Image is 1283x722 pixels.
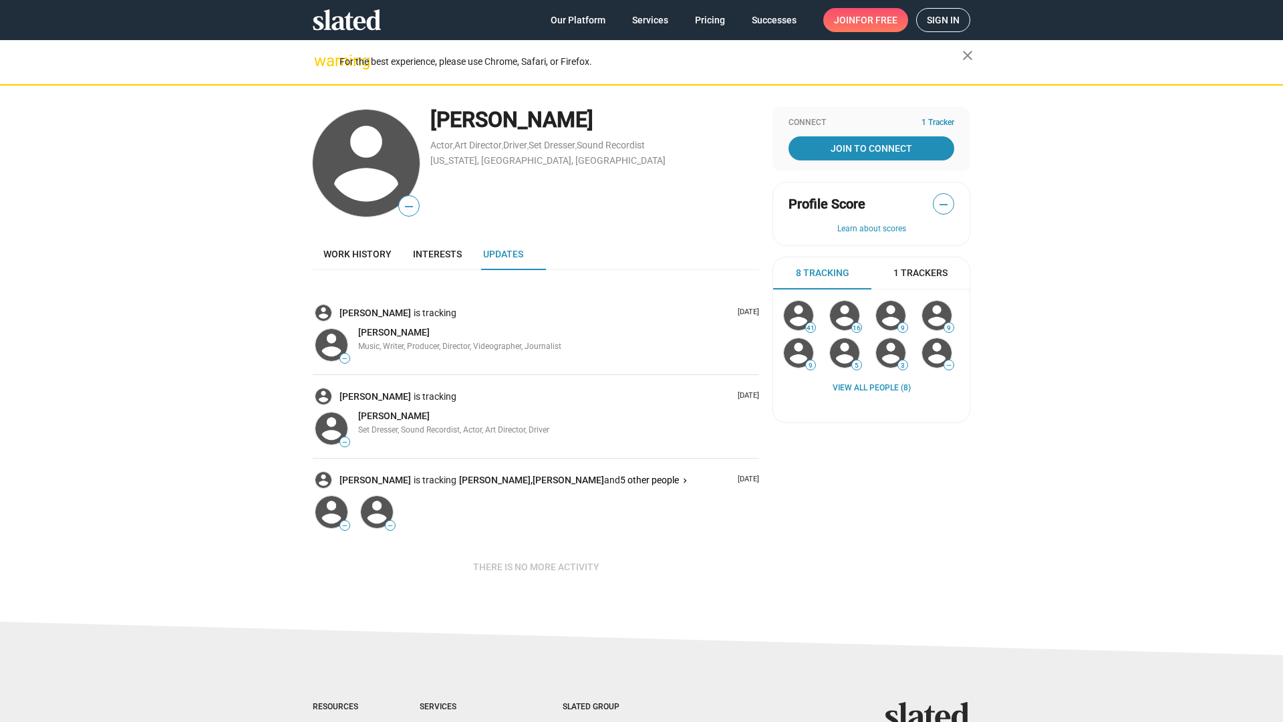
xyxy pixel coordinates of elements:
[358,410,430,423] a: [PERSON_NAME]
[529,140,575,150] a: Set Dresser
[430,140,453,150] a: Actor
[806,362,815,370] span: 9
[414,307,459,320] span: is tracking
[789,224,954,235] button: Learn about scores
[459,475,533,485] span: [PERSON_NAME],
[575,142,577,150] span: ,
[732,308,759,318] p: [DATE]
[313,238,402,270] a: Work history
[358,327,430,338] span: [PERSON_NAME]
[340,355,349,362] span: —
[430,155,666,166] a: [US_STATE], [GEOGRAPHIC_DATA], [GEOGRAPHIC_DATA]
[473,555,599,579] span: There is no more activity
[414,474,459,487] span: is tracking
[551,8,605,32] span: Our Platform
[796,267,849,279] span: 8 Tracking
[732,391,759,401] p: [DATE]
[791,136,952,160] span: Join To Connect
[340,522,349,529] span: —
[413,249,462,259] span: Interests
[621,8,679,32] a: Services
[563,702,654,713] div: Slated Group
[339,474,414,487] a: [PERSON_NAME]
[916,8,970,32] a: Sign in
[420,702,509,713] div: Services
[893,267,948,279] span: 1 Trackers
[921,118,954,128] span: 1 Tracker
[358,342,561,351] span: Music, Writer, Producer, Director, Videographer, Journalist
[399,198,419,215] span: —
[898,324,907,332] span: 9
[789,195,865,213] span: Profile Score
[855,8,897,32] span: for free
[414,390,459,403] span: is tracking
[823,8,908,32] a: Joinfor free
[533,475,604,485] span: [PERSON_NAME]
[789,136,954,160] a: Join To Connect
[339,53,962,71] div: For the best experience, please use Chrome, Safari, or Firefox.
[632,8,668,32] span: Services
[806,324,815,332] span: 41
[358,425,549,435] span: Set Dresser, Sound Recordist, Actor, Art Director, Driver
[453,142,454,150] span: ,
[313,702,366,713] div: Resources
[680,475,690,487] mat-icon: keyboard_arrow_right
[483,249,523,259] span: Updates
[459,474,533,487] a: [PERSON_NAME],
[695,8,725,32] span: Pricing
[340,439,349,446] span: —
[944,362,954,369] span: —
[402,238,472,270] a: Interests
[472,238,534,270] a: Updates
[533,474,604,487] a: [PERSON_NAME]
[358,410,430,421] span: [PERSON_NAME]
[960,47,976,64] mat-icon: close
[684,8,736,32] a: Pricing
[527,142,529,150] span: ,
[540,8,616,32] a: Our Platform
[386,522,395,529] span: —
[323,249,392,259] span: Work history
[944,324,954,332] span: 9
[852,362,861,370] span: 5
[927,9,960,31] span: Sign in
[898,362,907,370] span: 3
[358,326,430,339] a: [PERSON_NAME]
[462,555,610,579] button: There is no more activity
[789,118,954,128] div: Connect
[620,474,688,487] button: 5 other people
[503,140,527,150] a: Driver
[430,106,759,134] div: [PERSON_NAME]
[834,8,897,32] span: Join
[339,390,414,403] a: [PERSON_NAME]
[454,140,502,150] a: Art Director
[339,307,414,320] a: [PERSON_NAME]
[732,475,759,485] p: [DATE]
[752,8,797,32] span: Successes
[502,142,503,150] span: ,
[314,53,330,69] mat-icon: warning
[577,140,645,150] a: Sound Recordist
[741,8,807,32] a: Successes
[934,196,954,213] span: —
[833,383,911,394] a: View all People (8)
[604,475,620,485] span: and
[852,324,861,332] span: 16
